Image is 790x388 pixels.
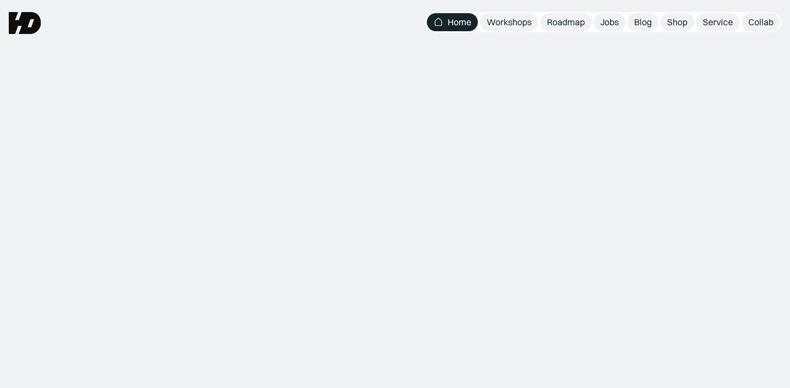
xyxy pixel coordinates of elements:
[661,13,694,31] a: Shop
[448,16,471,28] div: Home
[427,13,478,31] a: Home
[703,16,733,28] div: Service
[540,13,591,31] a: Roadmap
[748,16,774,28] div: Collab
[634,16,652,28] div: Blog
[480,13,538,31] a: Workshops
[600,16,619,28] div: Jobs
[487,16,532,28] div: Workshops
[628,13,658,31] a: Blog
[696,13,740,31] a: Service
[547,16,585,28] div: Roadmap
[742,13,780,31] a: Collab
[594,13,625,31] a: Jobs
[667,16,687,28] div: Shop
